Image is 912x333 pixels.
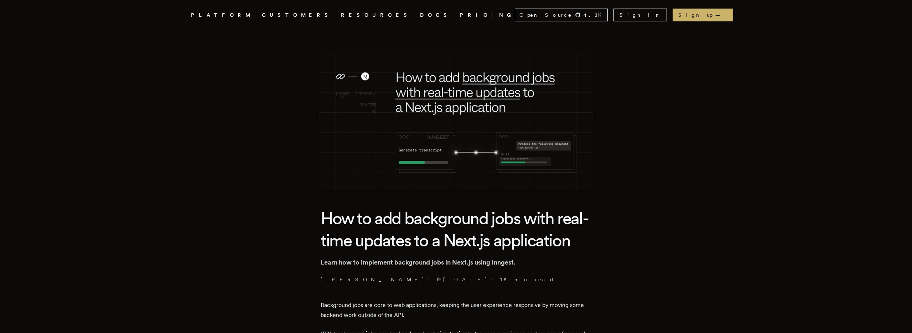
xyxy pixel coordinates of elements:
h1: How to add background jobs with real-time updates to a Next.js application [321,207,591,252]
img: Featured image for How to add background jobs with real-time updates to a Next.js application blo... [319,53,593,190]
a: CUSTOMERS [262,11,332,20]
span: → [715,11,727,19]
a: Sign up [673,9,733,21]
a: PRICING [460,11,515,20]
p: · · [321,276,591,283]
a: DOCS [420,11,451,20]
span: Open Source [519,11,572,19]
button: PLATFORM [191,11,253,20]
span: 4.3 K [584,11,606,19]
span: 18 min read [500,276,554,283]
span: [DATE] [437,276,488,283]
button: RESOURCES [341,11,411,20]
p: Learn how to implement background jobs in Next.js using Inngest. [321,257,591,267]
a: [PERSON_NAME] [321,276,425,283]
p: Background jobs are core to web applications, keeping the user experience responsive by moving so... [321,300,591,320]
a: Sign In [613,9,667,21]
